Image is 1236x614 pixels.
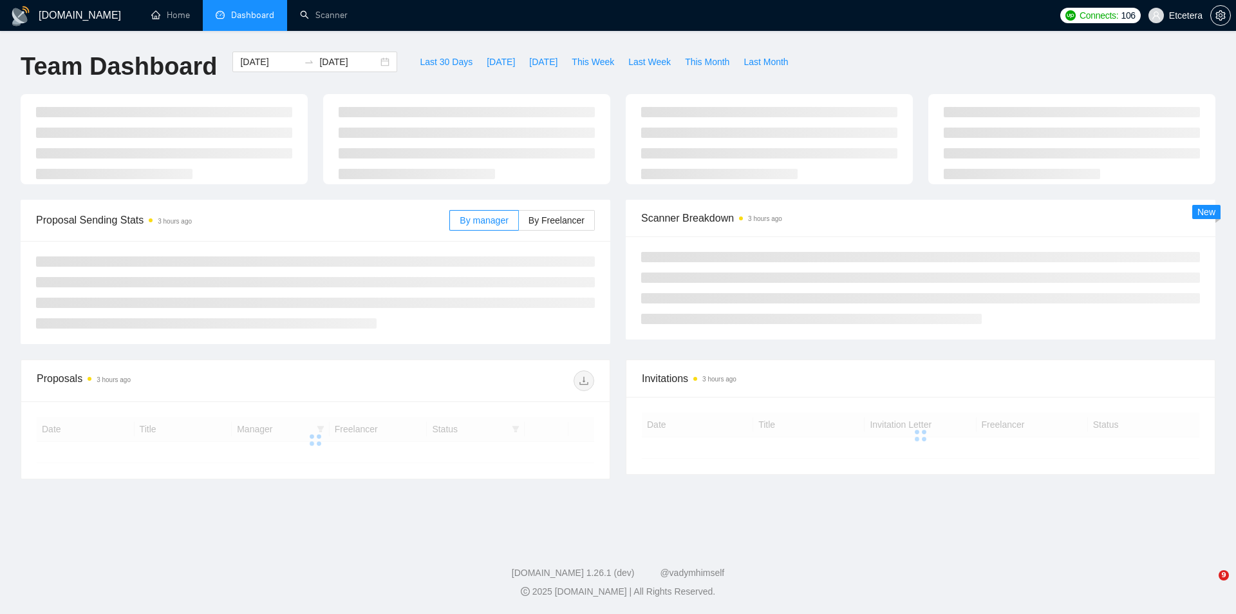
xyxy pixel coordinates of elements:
span: swap-right [304,57,314,67]
time: 3 hours ago [97,376,131,383]
span: Scanner Breakdown [641,210,1200,226]
time: 3 hours ago [158,218,192,225]
span: Invitations [642,370,1199,387]
input: End date [319,55,378,69]
a: [DOMAIN_NAME] 1.26.1 (dev) [512,568,635,578]
span: New [1197,207,1215,217]
span: Connects: [1080,8,1118,23]
button: setting [1210,5,1231,26]
button: [DATE] [522,52,565,72]
h1: Team Dashboard [21,52,217,82]
span: This Month [685,55,729,69]
span: copyright [521,587,530,596]
span: Last 30 Days [420,55,473,69]
button: Last 30 Days [413,52,480,72]
img: logo [10,6,31,26]
span: By Freelancer [529,215,585,225]
time: 3 hours ago [702,376,736,383]
span: 9 [1219,570,1229,580]
a: homeHome [151,10,190,21]
span: [DATE] [487,55,515,69]
span: Dashboard [231,10,274,21]
span: This Week [572,55,614,69]
a: setting [1210,10,1231,21]
span: Last Month [744,55,788,69]
span: Last Week [628,55,671,69]
div: 2025 [DOMAIN_NAME] | All Rights Reserved. [10,585,1226,599]
a: @vadymhimself [660,568,724,578]
span: By manager [460,215,508,225]
span: 106 [1121,8,1135,23]
a: searchScanner [300,10,348,21]
span: dashboard [216,10,225,19]
span: to [304,57,314,67]
img: upwork-logo.png [1065,10,1076,21]
input: Start date [240,55,299,69]
button: Last Month [736,52,795,72]
div: Proposals [37,370,315,391]
button: Last Week [621,52,678,72]
button: This Week [565,52,621,72]
button: This Month [678,52,736,72]
span: Proposal Sending Stats [36,212,449,228]
time: 3 hours ago [748,215,782,222]
span: user [1152,11,1161,20]
iframe: Intercom live chat [1192,570,1223,601]
span: [DATE] [529,55,557,69]
button: [DATE] [480,52,522,72]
